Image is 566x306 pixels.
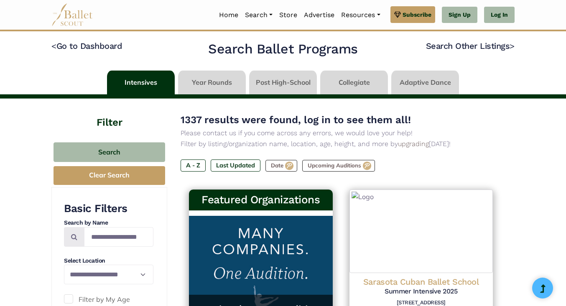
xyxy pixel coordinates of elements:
button: Clear Search [54,166,165,185]
li: Adaptive Dance [390,71,461,94]
li: Year Rounds [176,71,247,94]
a: Search [242,6,276,24]
h2: Search Ballet Programs [208,40,357,58]
h4: Sarasota Cuban Ballet School [356,276,487,287]
h4: Search by Name [64,219,153,227]
label: Date [265,160,297,172]
label: A - Z [181,159,206,171]
h4: Select Location [64,257,153,265]
li: Post High-School [247,71,319,94]
img: gem.svg [394,10,401,19]
code: > [510,40,515,51]
label: Upcoming Auditions [302,160,375,172]
a: Store [276,6,301,24]
a: upgrading [398,140,429,148]
a: Advertise [301,6,338,24]
span: 1337 results were found, log in to see them all! [181,114,411,126]
li: Collegiate [319,71,390,94]
h3: Featured Organizations [196,193,326,207]
h4: Filter [51,99,167,130]
h5: Summer Intensive 2025 [356,287,487,296]
img: Logo [349,190,493,273]
a: Subscribe [390,6,435,23]
p: Filter by listing/organization name, location, age, height, and more by [DATE]! [181,139,501,149]
a: Search Other Listings> [426,41,515,51]
h3: Basic Filters [64,202,153,216]
code: < [51,40,56,51]
p: Please contact us if you come across any errors, we would love your help! [181,128,501,139]
a: Home [216,6,242,24]
li: Intensives [105,71,176,94]
a: Resources [338,6,383,24]
button: Search [54,142,165,162]
label: Last Updated [211,159,260,171]
input: Search by names... [84,227,153,247]
span: Subscribe [403,10,431,19]
a: <Go to Dashboard [51,41,122,51]
a: Log In [484,7,515,23]
a: Sign Up [442,7,477,23]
